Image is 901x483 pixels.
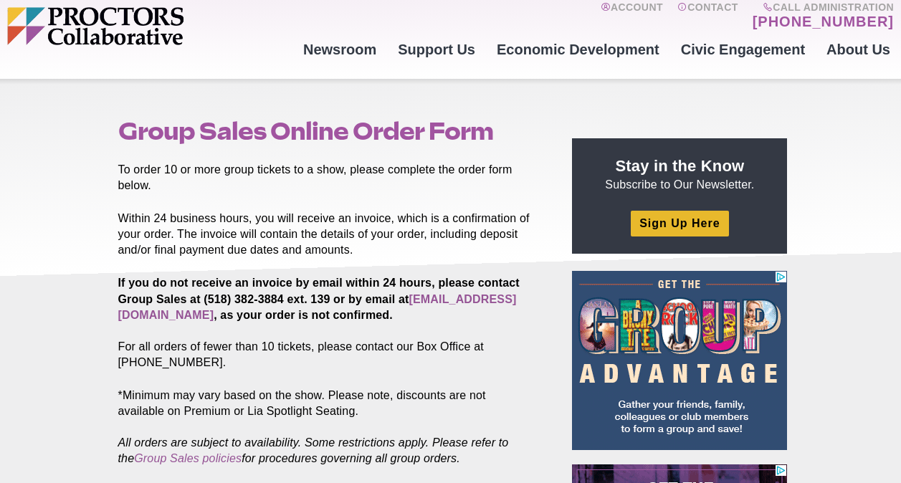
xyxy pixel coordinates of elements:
a: About Us [816,30,901,69]
strong: If you do not receive an invoice by email within 24 hours, please contact Group Sales at (518) 38... [118,277,520,320]
a: Support Us [387,30,486,69]
a: Economic Development [486,30,670,69]
a: Newsroom [292,30,387,69]
a: Contact [677,1,738,30]
h1: Group Sales Online Order Form [118,118,540,145]
p: To order 10 or more group tickets to a show, please complete the order form below. [118,162,540,193]
a: Sign Up Here [631,211,728,236]
p: *Minimum may vary based on the show. Please note, discounts are not available on Premium or Lia S... [118,388,540,467]
iframe: Advertisement [572,271,787,450]
em: All orders are subject to availability. Some restrictions apply. Please refer to the for procedur... [118,436,509,464]
a: Account [601,1,663,30]
p: Subscribe to Our Newsletter. [589,156,770,193]
p: For all orders of fewer than 10 tickets, please contact our Box Office at [PHONE_NUMBER]. [118,275,540,370]
a: [EMAIL_ADDRESS][DOMAIN_NAME] [118,293,517,321]
a: [PHONE_NUMBER] [753,13,894,30]
a: Group Sales policies [134,452,242,464]
strong: Stay in the Know [616,157,745,175]
span: Call Administration [748,1,894,13]
img: Proctors logo [7,7,292,45]
p: Within 24 business hours, you will receive an invoice, which is a confirmation of your order. The... [118,211,540,258]
a: Civic Engagement [670,30,816,69]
